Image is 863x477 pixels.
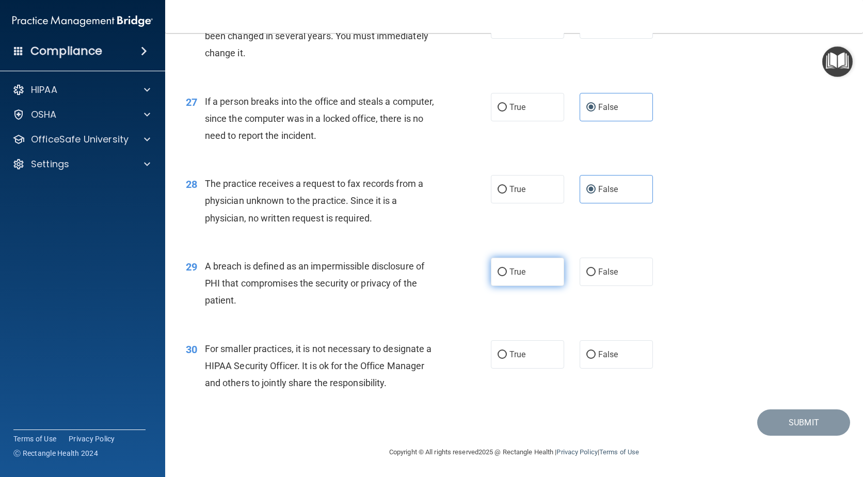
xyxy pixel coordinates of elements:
span: A breach is defined as an impermissible disclosure of PHI that compromises the security or privac... [205,261,424,306]
span: False [598,184,618,194]
span: 27 [186,96,197,108]
input: False [586,351,596,359]
span: For smaller practices, it is not necessary to designate a HIPAA Security Officer. It is ok for th... [205,343,432,388]
p: OfficeSafe University [31,133,129,146]
span: The practice receives a request to fax records from a physician unknown to the practice. Since it... [205,178,423,223]
span: True [509,267,525,277]
span: False [598,102,618,112]
span: Ⓒ Rectangle Health 2024 [13,448,98,458]
span: True [509,349,525,359]
button: Open Resource Center [822,46,853,77]
a: Settings [12,158,150,170]
span: You realized that a password on a computer has not been changed in several years. You must immedi... [205,13,428,58]
input: True [498,268,507,276]
a: Terms of Use [599,448,639,456]
div: Copyright © All rights reserved 2025 @ Rectangle Health | | [326,436,702,469]
img: PMB logo [12,11,153,31]
a: Privacy Policy [69,434,115,444]
button: Submit [757,409,850,436]
a: HIPAA [12,84,150,96]
input: False [586,104,596,112]
input: True [498,186,507,194]
span: False [598,267,618,277]
input: False [586,268,596,276]
span: 28 [186,178,197,190]
a: Privacy Policy [556,448,597,456]
p: HIPAA [31,84,57,96]
input: True [498,104,507,112]
h4: Compliance [30,44,102,58]
p: OSHA [31,108,57,121]
a: OSHA [12,108,150,121]
span: If a person breaks into the office and steals a computer, since the computer was in a locked offi... [205,96,435,141]
input: False [586,186,596,194]
span: 29 [186,261,197,273]
span: 30 [186,343,197,356]
span: True [509,102,525,112]
input: True [498,351,507,359]
p: Settings [31,158,69,170]
a: OfficeSafe University [12,133,150,146]
span: False [598,349,618,359]
a: Terms of Use [13,434,56,444]
span: True [509,184,525,194]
